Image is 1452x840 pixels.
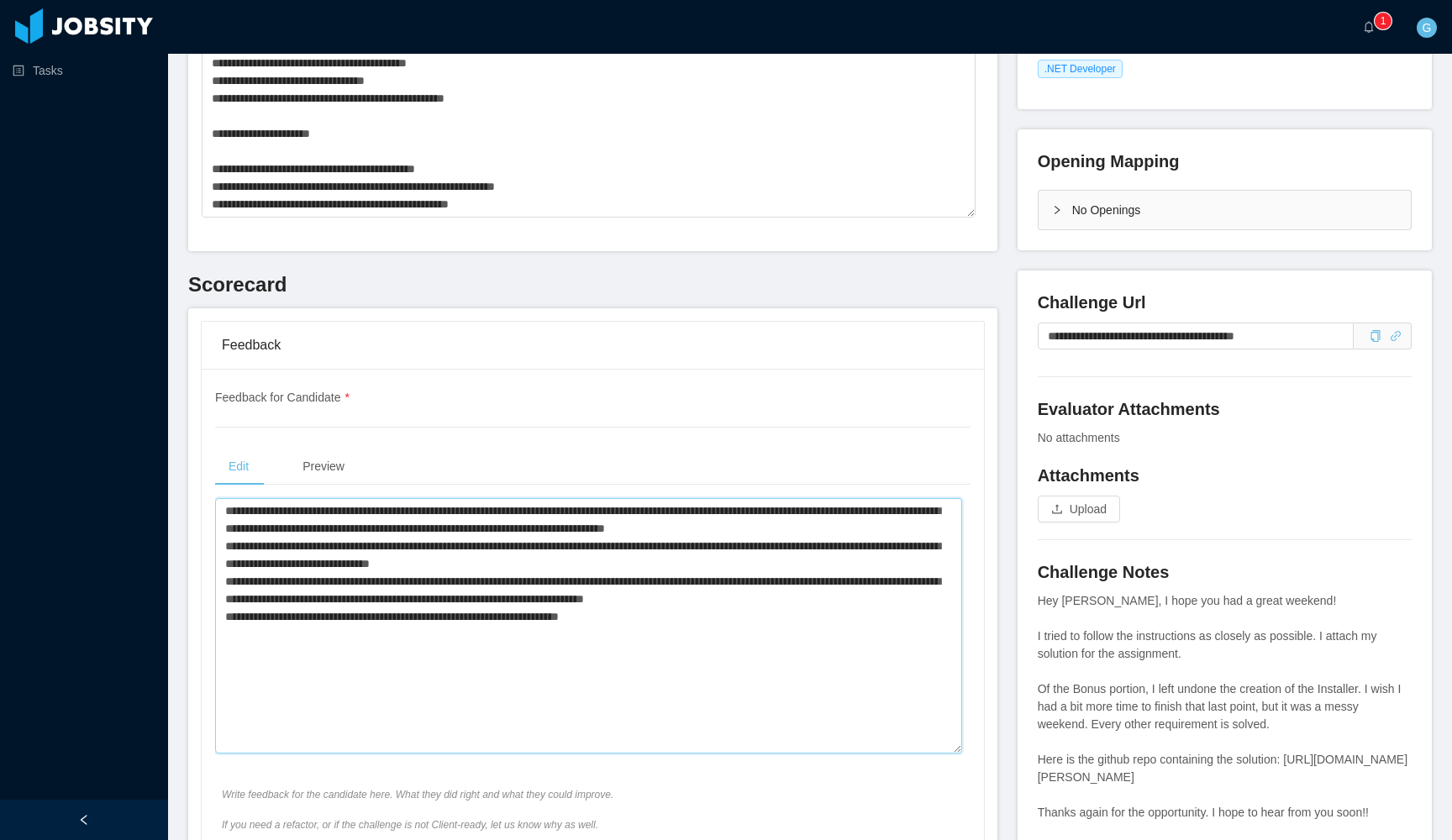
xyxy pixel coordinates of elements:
[1038,150,1180,173] h4: Opening Mapping
[1390,329,1402,343] a: icon: link
[1038,502,1120,516] span: icon: uploadUpload
[1370,328,1381,345] div: Copy
[1038,429,1412,447] div: No attachments
[1375,13,1391,29] sup: 1
[13,54,155,87] a: icon: profileTasks
[1381,13,1386,29] p: 1
[1423,18,1432,38] span: G
[1038,560,1412,584] h4: Challenge Notes
[215,391,350,404] span: Feedback for Candidate
[289,448,358,486] div: Preview
[1039,191,1411,229] div: icon: rightNo Openings
[188,271,997,298] h3: Scorecard
[1038,496,1120,522] button: icon: uploadUpload
[1363,21,1375,33] i: icon: bell
[1038,60,1123,78] span: .NET Developer
[1370,330,1381,342] i: icon: copy
[1052,205,1062,215] i: icon: right
[222,322,964,369] div: Feedback
[1390,330,1402,342] i: icon: link
[1038,397,1412,421] h4: Evaluator Attachments
[1038,291,1412,314] h4: Challenge Url
[222,787,869,832] span: Write feedback for the candidate here. What they did right and what they could improve. If you ne...
[1038,464,1412,487] h4: Attachments
[215,448,262,486] div: Edit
